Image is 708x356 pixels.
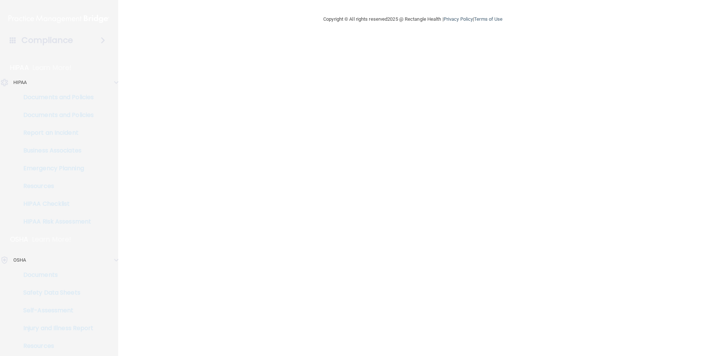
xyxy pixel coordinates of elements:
[5,94,106,101] p: Documents and Policies
[21,35,73,46] h4: Compliance
[5,200,106,208] p: HIPAA Checklist
[5,182,106,190] p: Resources
[5,325,106,332] p: Injury and Illness Report
[13,78,27,87] p: HIPAA
[5,165,106,172] p: Emergency Planning
[5,218,106,225] p: HIPAA Risk Assessment
[9,11,109,26] img: PMB logo
[5,289,106,296] p: Safety Data Sheets
[33,63,72,72] p: Learn More!
[444,16,473,22] a: Privacy Policy
[5,271,106,279] p: Documents
[5,129,106,137] p: Report an Incident
[5,307,106,314] p: Self-Assessment
[278,7,548,31] div: Copyright © All rights reserved 2025 @ Rectangle Health | |
[13,256,26,265] p: OSHA
[32,235,71,244] p: Learn More!
[474,16,502,22] a: Terms of Use
[5,111,106,119] p: Documents and Policies
[10,63,29,72] p: HIPAA
[10,235,29,244] p: OSHA
[5,147,106,154] p: Business Associates
[5,342,106,350] p: Resources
